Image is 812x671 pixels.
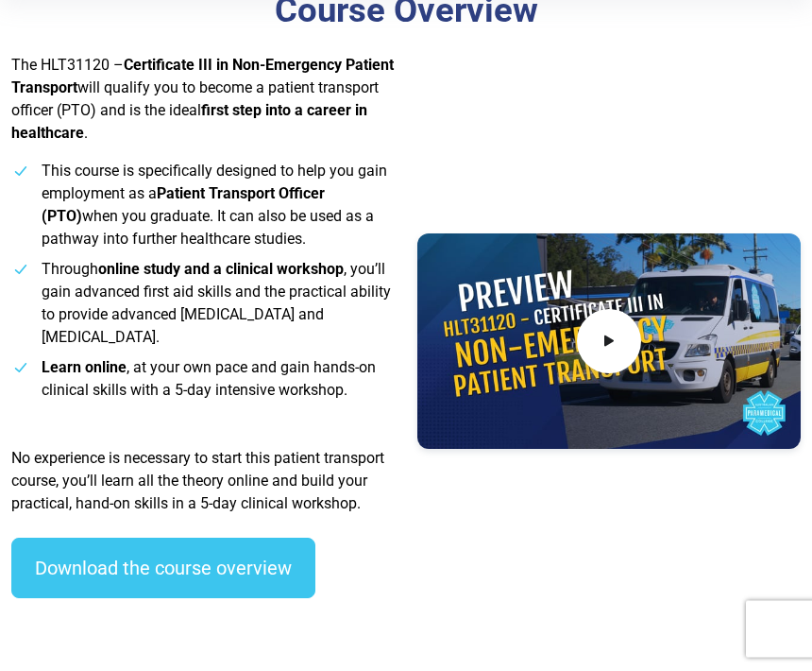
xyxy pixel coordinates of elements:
span: The HLT31120 – will qualify you to become a patient transport officer (PTO) and is the ideal . [11,57,394,143]
strong: Certificate III in Non-Emergency Patient Transport [11,57,394,97]
span: Through , you’ll gain advanced first aid skills and the practical ability to provide advanced [ME... [42,261,391,347]
strong: Learn online [42,359,127,377]
strong: first step into a career in healthcare [11,102,367,143]
span: This course is specifically designed to help you gain employment as a when you graduate. It can a... [42,163,387,249]
span: No experience is necessary to start this patient transport course, you’ll learn all the theory on... [11,450,384,513]
strong: online study and a clinical workshop [98,261,344,279]
strong: Patient Transport Officer (PTO) [42,185,325,226]
a: Download the course overview [11,539,315,599]
span: , at your own pace and gain hands-on clinical skills with a 5-day intensive workshop. [42,359,376,400]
